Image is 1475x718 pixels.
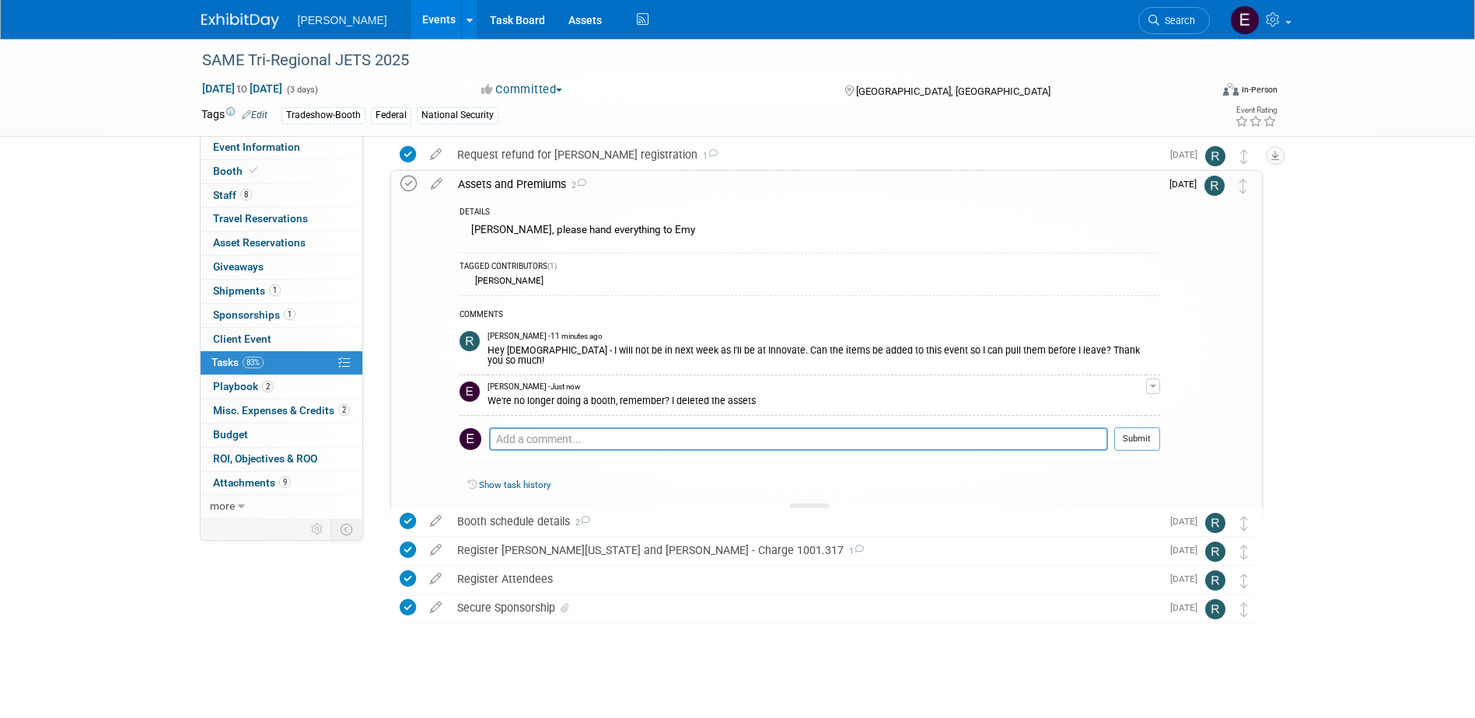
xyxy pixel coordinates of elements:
[844,546,864,556] span: 1
[1169,179,1204,190] span: [DATE]
[476,82,568,98] button: Committed
[1170,149,1205,160] span: [DATE]
[1241,84,1278,96] div: In-Person
[422,514,449,528] a: edit
[547,262,557,270] span: (1)
[697,151,718,161] span: 1
[488,392,1146,407] div: We're no longer doing a booth, remember? I deleted the assets
[201,304,362,327] a: Sponsorships1
[488,382,580,392] span: [PERSON_NAME] - Just now
[417,107,498,124] div: National Security
[1205,513,1225,533] img: Rebecca Deis
[284,308,295,320] span: 1
[210,500,235,512] span: more
[1204,176,1225,196] img: Rebecca Deis
[371,107,411,124] div: Federal
[213,333,271,345] span: Client Event
[201,207,362,231] a: Travel Reservations
[201,82,283,96] span: [DATE] [DATE]
[460,308,1160,324] div: COMMENTS
[281,107,365,124] div: Tradeshow-Booth
[1223,83,1239,96] img: Format-Inperson.png
[330,519,362,539] td: Toggle Event Tabs
[213,212,308,225] span: Travel Reservations
[460,261,1160,274] div: TAGGED CONTRIBUTORS
[1235,106,1277,114] div: Event Rating
[449,141,1161,168] div: Request refund for [PERSON_NAME] registration
[213,380,274,392] span: Playbook
[450,171,1160,197] div: Assets and Premiums
[201,184,362,207] a: Staff8
[213,236,306,249] span: Asset Reservations
[1240,149,1248,164] i: Move task
[460,382,480,402] img: Emy Volk
[213,404,350,417] span: Misc. Expenses & Credits
[338,404,350,416] span: 2
[1240,545,1248,559] i: Move task
[201,256,362,279] a: Giveaways
[460,207,1160,220] div: DETAILS
[449,566,1161,592] div: Register Attendees
[242,110,267,120] a: Edit
[201,106,267,124] td: Tags
[197,47,1187,75] div: SAME Tri-Regional JETS 2025
[422,543,449,557] a: edit
[213,141,300,153] span: Event Information
[488,331,603,342] span: [PERSON_NAME] - 11 minutes ago
[1205,599,1225,619] img: Rebecca Deis
[1240,516,1248,531] i: Move task
[1170,573,1205,584] span: [DATE]
[566,180,586,190] span: 2
[213,260,264,273] span: Giveaways
[1170,602,1205,613] span: [DATE]
[449,537,1161,563] div: Register [PERSON_NAME][US_STATE] and [PERSON_NAME] - Charge 1001.317
[211,356,264,368] span: Tasks
[1240,573,1248,588] i: Move task
[1205,570,1225,591] img: Rebecca Deis
[460,428,481,450] img: Emy Volk
[279,476,291,488] span: 9
[304,519,331,539] td: Personalize Event Tab Strip
[298,14,387,26] span: [PERSON_NAME]
[201,232,362,255] a: Asset Reservations
[213,308,295,321] span: Sponsorships
[201,472,362,495] a: Attachments9
[449,594,1161,621] div: Secure Sponsorship
[570,518,590,528] span: 2
[213,428,248,441] span: Budget
[213,165,260,177] span: Booth
[201,423,362,447] a: Budget
[201,399,362,423] a: Misc. Expenses & Credits2
[201,495,362,518] a: more
[201,328,362,351] a: Client Event
[201,13,279,29] img: ExhibitDay
[488,342,1146,367] div: Hey [DEMOGRAPHIC_DATA] - I will not be in next week as I'll be at Innovate. Can the items be adde...
[1239,179,1247,193] i: Move task
[201,351,362,375] a: Tasks83%
[269,284,281,296] span: 1
[460,331,480,351] img: Rebecca Deis
[479,479,551,490] a: Show task history
[213,189,252,201] span: Staff
[422,601,449,615] a: edit
[201,160,362,183] a: Booth
[460,220,1160,244] div: [PERSON_NAME], please hand everything to Emy
[243,357,264,368] span: 83%
[1230,5,1260,35] img: Emy Volk
[856,85,1050,97] span: [GEOGRAPHIC_DATA], [GEOGRAPHIC_DATA]
[201,375,362,399] a: Playbook2
[471,275,544,286] div: [PERSON_NAME]
[422,148,449,162] a: edit
[1170,516,1205,527] span: [DATE]
[1205,146,1225,166] img: Rebecca Deis
[201,448,362,471] a: ROI, Objectives & ROO
[1205,542,1225,562] img: Rebecca Deis
[213,476,291,489] span: Attachments
[1170,545,1205,556] span: [DATE]
[240,189,252,200] span: 8
[1240,602,1248,617] i: Move task
[285,85,318,95] span: (3 days)
[262,381,274,392] span: 2
[213,452,317,465] span: ROI, Objectives & ROO
[449,508,1161,535] div: Booth schedule details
